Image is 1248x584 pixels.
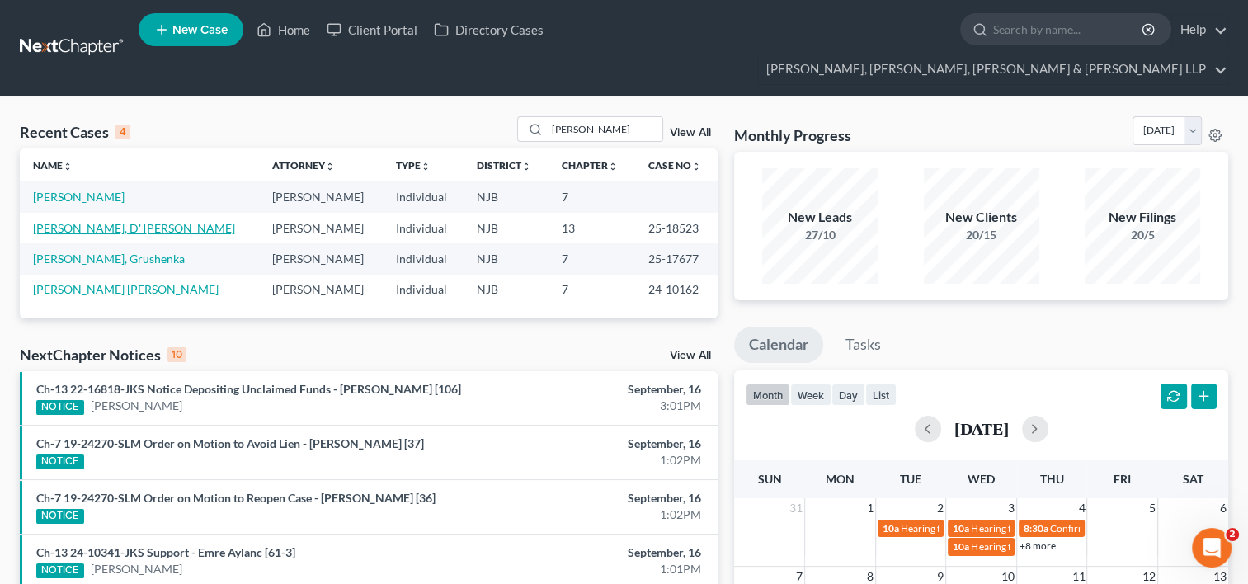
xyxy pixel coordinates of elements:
[865,498,875,518] span: 1
[464,243,549,274] td: NJB
[953,522,969,535] span: 10a
[383,213,464,243] td: Individual
[491,436,701,452] div: September, 16
[36,436,424,450] a: Ch-7 19-24270-SLM Order on Motion to Avoid Lien - [PERSON_NAME] [37]
[547,117,662,141] input: Search by name...
[971,540,1187,553] span: Hearing for [PERSON_NAME] & [PERSON_NAME]
[383,181,464,212] td: Individual
[758,472,782,486] span: Sun
[36,509,84,524] div: NOTICE
[426,15,552,45] a: Directory Cases
[1076,498,1086,518] span: 4
[521,162,531,172] i: unfold_more
[1226,528,1239,541] span: 2
[562,159,618,172] a: Chapterunfold_more
[790,384,831,406] button: week
[1183,472,1203,486] span: Sat
[924,208,1039,227] div: New Clients
[20,345,186,365] div: NextChapter Notices
[935,498,945,518] span: 2
[259,213,383,243] td: [PERSON_NAME]
[670,127,711,139] a: View All
[762,227,878,243] div: 27/10
[734,125,851,145] h3: Monthly Progress
[33,190,125,204] a: [PERSON_NAME]
[1085,227,1200,243] div: 20/5
[383,275,464,305] td: Individual
[1147,498,1157,518] span: 5
[635,275,718,305] td: 24-10162
[36,400,84,415] div: NOTICE
[36,454,84,469] div: NOTICE
[1040,472,1064,486] span: Thu
[635,243,718,274] td: 25-17677
[491,452,701,469] div: 1:02PM
[1024,522,1048,535] span: 8:30a
[1114,472,1131,486] span: Fri
[648,159,701,172] a: Case Nounfold_more
[259,275,383,305] td: [PERSON_NAME]
[172,24,228,36] span: New Case
[826,472,855,486] span: Mon
[91,561,182,577] a: [PERSON_NAME]
[883,522,899,535] span: 10a
[734,327,823,363] a: Calendar
[691,162,701,172] i: unfold_more
[36,491,436,505] a: Ch-7 19-24270-SLM Order on Motion to Reopen Case - [PERSON_NAME] [36]
[33,221,235,235] a: [PERSON_NAME], D' [PERSON_NAME]
[33,159,73,172] a: Nameunfold_more
[831,384,865,406] button: day
[670,350,711,361] a: View All
[33,282,219,296] a: [PERSON_NAME] [PERSON_NAME]
[635,213,718,243] td: 25-18523
[1218,498,1228,518] span: 6
[549,213,635,243] td: 13
[900,472,921,486] span: Tue
[1020,539,1056,552] a: +8 more
[971,522,1100,535] span: Hearing for [PERSON_NAME]
[1006,498,1016,518] span: 3
[383,243,464,274] td: Individual
[549,181,635,212] td: 7
[248,15,318,45] a: Home
[396,159,431,172] a: Typeunfold_more
[36,382,461,396] a: Ch-13 22-16818-JKS Notice Depositing Unclaimed Funds - [PERSON_NAME] [106]
[36,545,295,559] a: Ch-13 24-10341-JKS Support - Emre Aylanc [61-3]
[746,384,790,406] button: month
[1192,528,1232,568] iframe: Intercom live chat
[318,15,426,45] a: Client Portal
[272,159,335,172] a: Attorneyunfold_more
[762,208,878,227] div: New Leads
[491,561,701,577] div: 1:01PM
[491,490,701,506] div: September, 16
[491,398,701,414] div: 3:01PM
[549,275,635,305] td: 7
[259,181,383,212] td: [PERSON_NAME]
[36,563,84,578] div: NOTICE
[608,162,618,172] i: unfold_more
[20,122,130,142] div: Recent Cases
[421,162,431,172] i: unfold_more
[464,275,549,305] td: NJB
[464,181,549,212] td: NJB
[924,227,1039,243] div: 20/15
[1172,15,1227,45] a: Help
[788,498,804,518] span: 31
[831,327,896,363] a: Tasks
[758,54,1227,84] a: [PERSON_NAME], [PERSON_NAME], [PERSON_NAME] & [PERSON_NAME] LLP
[491,506,701,523] div: 1:02PM
[477,159,531,172] a: Districtunfold_more
[464,213,549,243] td: NJB
[954,420,1009,437] h2: [DATE]
[953,540,969,553] span: 10a
[491,381,701,398] div: September, 16
[91,398,182,414] a: [PERSON_NAME]
[491,544,701,561] div: September, 16
[259,243,383,274] td: [PERSON_NAME]
[968,472,995,486] span: Wed
[115,125,130,139] div: 4
[167,347,186,362] div: 10
[549,243,635,274] td: 7
[993,14,1144,45] input: Search by name...
[865,384,897,406] button: list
